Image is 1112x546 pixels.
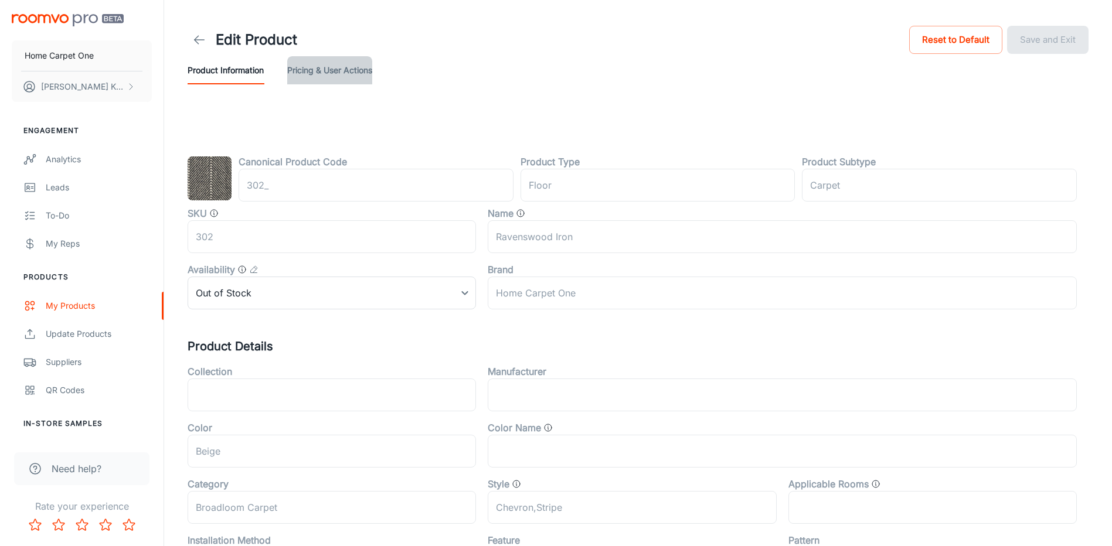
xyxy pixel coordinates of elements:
button: Home Carpet One [12,40,152,71]
div: Analytics [46,153,152,166]
div: To-do [46,209,152,222]
button: Rate 3 star [70,513,94,537]
button: Reset to Default [909,26,1002,54]
label: SKU [188,206,207,220]
svg: Product style, such as "Traditional" or "Minimalist" [512,479,521,489]
div: Out of Stock [188,277,476,309]
button: [PERSON_NAME] Katoppo [12,71,152,102]
div: My Reps [46,237,152,250]
label: Collection [188,364,232,378]
button: Rate 2 star [47,513,70,537]
img: Ravenswood Iron [188,156,232,200]
svg: Value that determines whether the product is available, discontinued, or out of stock [237,265,247,274]
div: Leads [46,181,152,194]
h5: Product Details [188,337,1089,355]
label: Availability [188,262,235,277]
label: Product Type [521,155,580,169]
label: Style [488,477,509,491]
p: [PERSON_NAME] Katoppo [41,80,124,93]
p: Home Carpet One [25,49,94,62]
label: Name [488,206,514,220]
div: My Products [46,299,152,312]
div: QR Codes [46,384,152,397]
label: Color Name [488,421,541,435]
svg: This field has been edited [249,265,259,274]
div: Update Products [46,327,152,340]
img: Roomvo PRO Beta [12,14,124,26]
label: Category [188,477,229,491]
button: Rate 1 star [23,513,47,537]
span: Need help? [52,462,101,476]
p: Rate your experience [9,499,154,513]
svg: General color categories. i.e Cloud, Eclipse, Gallery Opening [543,423,553,432]
label: Manufacturer [488,364,546,378]
svg: The type of rooms this product can be applied to [871,479,880,489]
label: Canonical Product Code [239,155,347,169]
label: Color [188,421,212,435]
h1: Edit Product [216,29,297,50]
label: Applicable Rooms [788,477,869,491]
button: Rate 4 star [94,513,117,537]
svg: Product name [516,209,525,218]
button: Product Information [188,56,264,84]
label: Product Subtype [802,155,876,169]
button: Rate 5 star [117,513,141,537]
div: Suppliers [46,356,152,368]
svg: SKU for the product [209,209,219,218]
button: Pricing & User Actions [287,56,372,84]
label: Brand [488,262,514,277]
